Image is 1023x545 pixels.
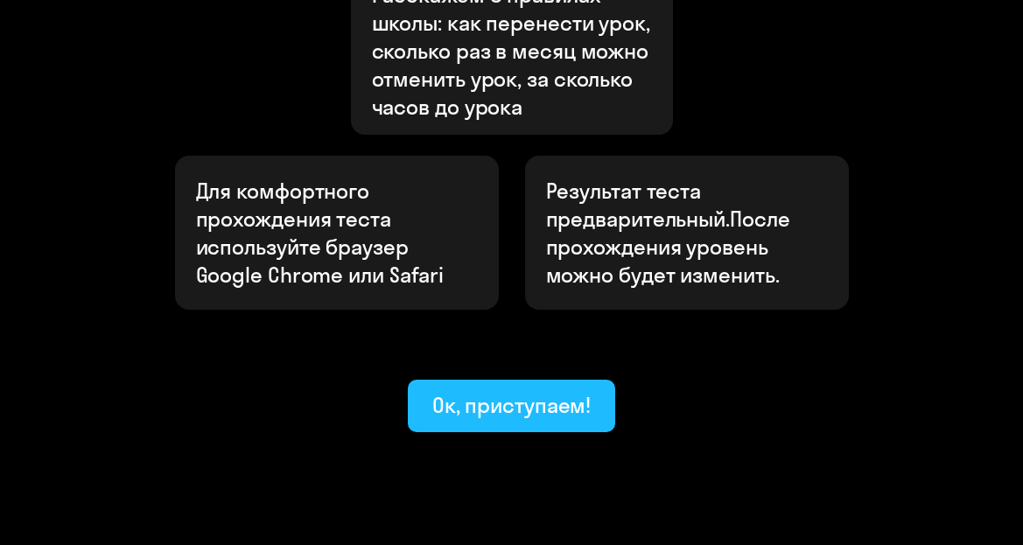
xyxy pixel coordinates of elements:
[546,178,730,232] ya-tr-span: Результат теста предварительный.
[196,178,445,288] ya-tr-span: Для комфортного прохождения теста используйте браузер Google Chrome или Safari
[546,206,790,288] ya-tr-span: После прохождения уровень можно будет изменить.
[408,380,616,432] button: Ок, приступаем!
[432,392,592,418] ya-tr-span: Ок, приступаем!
